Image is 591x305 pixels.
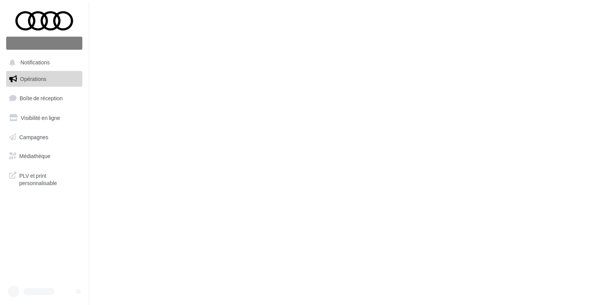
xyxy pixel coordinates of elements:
a: Boîte de réception [5,90,84,106]
a: PLV et print personnalisable [5,167,84,190]
a: Médiathèque [5,148,84,164]
div: Nouvelle campagne [6,37,82,50]
span: Boîte de réception [20,95,63,101]
a: Opérations [5,71,84,87]
span: Campagnes [19,133,48,140]
span: Médiathèque [19,153,50,159]
a: Visibilité en ligne [5,110,84,126]
span: Opérations [20,76,46,82]
span: Notifications [20,59,50,66]
span: PLV et print personnalisable [19,170,79,187]
span: Visibilité en ligne [21,115,60,121]
a: Campagnes [5,129,84,145]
